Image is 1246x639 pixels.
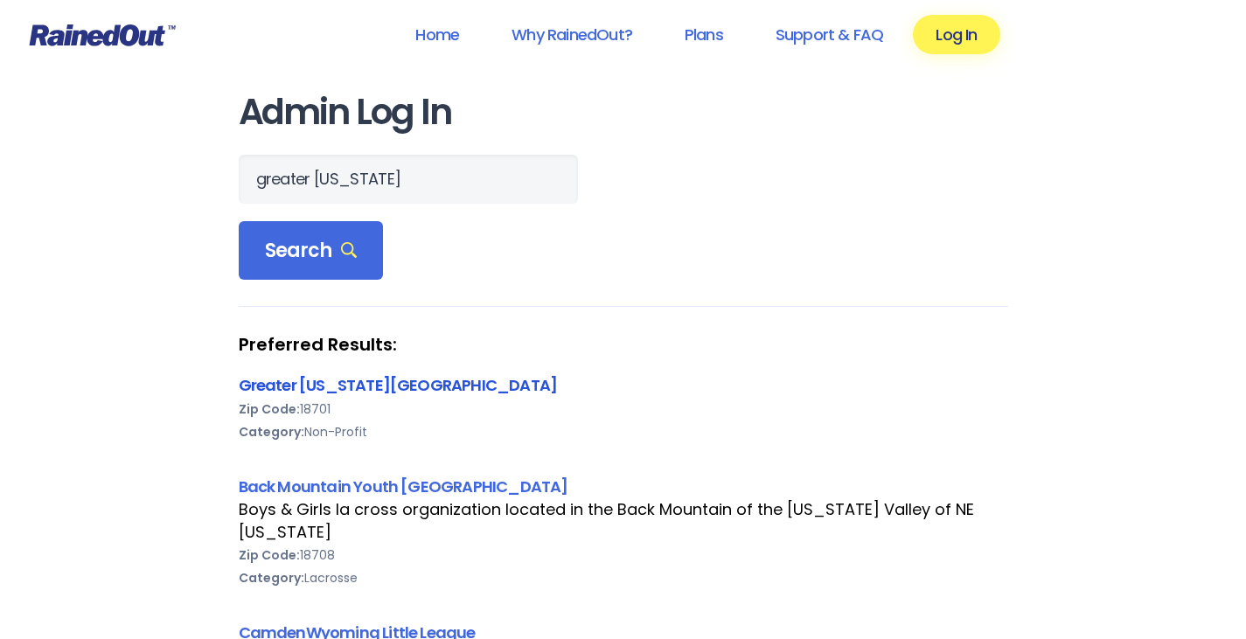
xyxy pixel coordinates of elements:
a: Log In [913,15,999,54]
b: Category: [239,569,304,587]
span: Search [265,239,358,263]
b: Zip Code: [239,546,300,564]
strong: Preferred Results: [239,333,1008,356]
div: 18701 [239,398,1008,420]
a: Back Mountain Youth [GEOGRAPHIC_DATA] [239,476,568,497]
a: Why RainedOut? [489,15,655,54]
h1: Admin Log In [239,93,1008,132]
b: Category: [239,423,304,441]
a: Plans [662,15,746,54]
div: 18708 [239,544,1008,566]
a: Support & FAQ [753,15,906,54]
div: Search [239,221,384,281]
a: Home [393,15,482,54]
div: Back Mountain Youth [GEOGRAPHIC_DATA] [239,475,1008,498]
a: Greater [US_STATE][GEOGRAPHIC_DATA] [239,374,558,396]
div: Greater [US_STATE][GEOGRAPHIC_DATA] [239,373,1008,397]
div: Non-Profit [239,420,1008,443]
div: Lacrosse [239,566,1008,589]
div: Boys & Girls la cross organization located in the Back Mountain of the [US_STATE] Valley of NE [U... [239,498,1008,544]
input: Search Orgs… [239,155,578,204]
b: Zip Code: [239,400,300,418]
